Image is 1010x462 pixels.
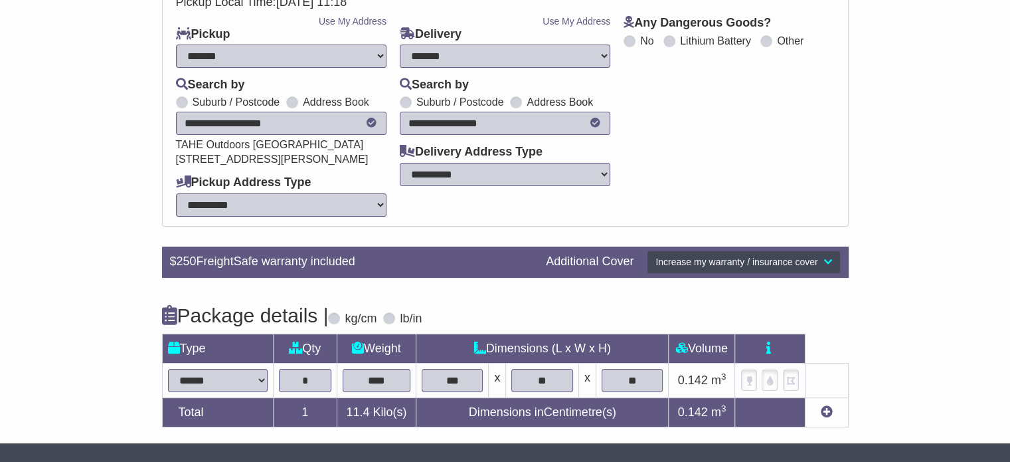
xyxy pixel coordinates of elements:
[489,363,506,398] td: x
[624,16,771,31] label: Any Dangerous Goods?
[303,96,369,108] label: Address Book
[176,175,311,190] label: Pickup Address Type
[640,35,653,47] label: No
[711,405,726,419] span: m
[337,334,416,363] td: Weight
[680,35,751,47] label: Lithium Battery
[416,334,669,363] td: Dimensions (L x W x H)
[319,16,386,27] a: Use My Address
[416,398,669,427] td: Dimensions in Centimetre(s)
[416,96,504,108] label: Suburb / Postcode
[543,16,610,27] a: Use My Address
[345,312,377,326] label: kg/cm
[400,78,469,92] label: Search by
[821,405,833,419] a: Add new item
[177,255,197,268] span: 250
[273,334,337,363] td: Qty
[539,255,640,269] div: Additional Cover
[176,27,230,42] label: Pickup
[273,398,337,427] td: 1
[655,257,817,267] span: Increase my warranty / insurance cover
[400,145,543,160] label: Delivery Address Type
[337,398,416,427] td: Kilo(s)
[162,334,273,363] td: Type
[777,35,803,47] label: Other
[400,27,462,42] label: Delivery
[721,404,726,413] sup: 3
[711,374,726,387] span: m
[176,78,245,92] label: Search by
[400,312,422,326] label: lb/in
[163,255,540,269] div: $ FreightSafe warranty included
[176,139,364,150] span: TAHE Outdoors [GEOGRAPHIC_DATA]
[162,398,273,427] td: Total
[578,363,596,398] td: x
[721,372,726,382] sup: 3
[669,334,735,363] td: Volume
[647,251,840,274] button: Increase my warranty / insurance cover
[678,405,708,419] span: 0.142
[527,96,593,108] label: Address Book
[162,304,329,326] h4: Package details |
[193,96,280,108] label: Suburb / Postcode
[346,405,369,419] span: 11.4
[176,154,369,165] span: [STREET_ADDRESS][PERSON_NAME]
[678,374,708,387] span: 0.142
